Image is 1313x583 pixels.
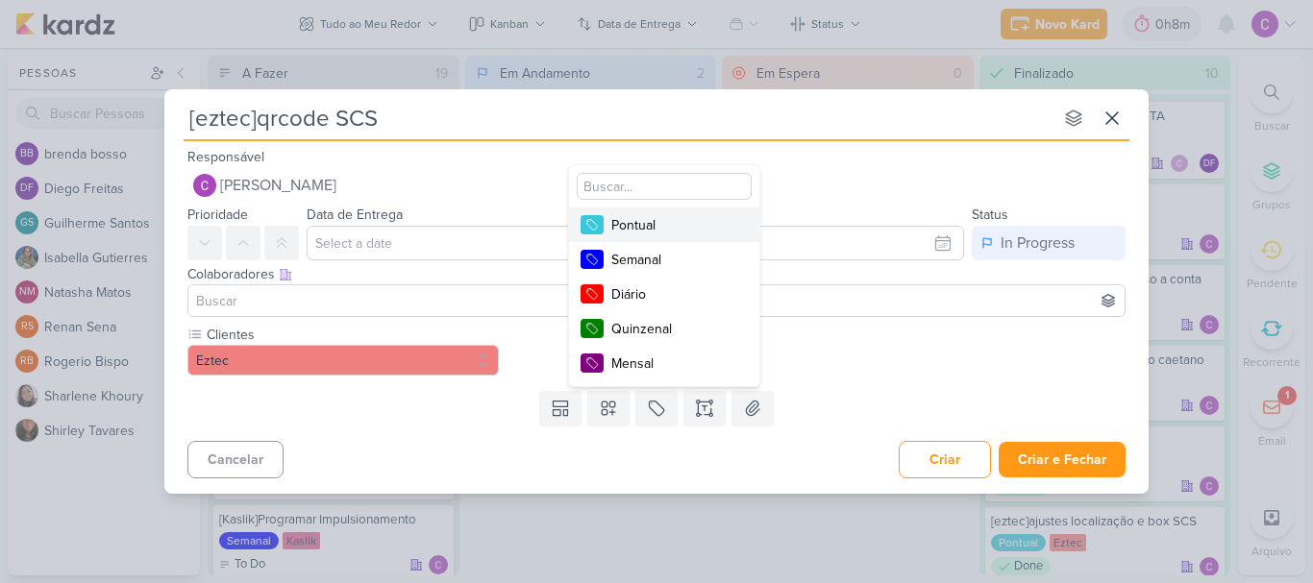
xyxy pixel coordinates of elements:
label: Data de Entrega [307,206,403,223]
div: In Progress [1001,231,1075,255]
div: Pontual [611,215,736,235]
span: [PERSON_NAME] [220,174,336,197]
input: Buscar... [577,173,752,200]
button: Pontual [569,207,759,242]
div: Quinzenal [611,319,736,339]
button: In Progress [972,226,1126,260]
label: Status [972,206,1008,223]
button: Mensal [569,346,759,380]
input: Buscar [192,289,1121,312]
button: Criar [899,441,991,478]
button: Diário [569,277,759,311]
div: Mensal [611,353,736,374]
label: Prioridade [187,206,248,223]
label: Clientes [205,325,499,345]
button: Cancelar [187,441,284,478]
div: Semanal [611,250,736,270]
input: Kard Sem Título [184,101,1053,135]
button: Semanal [569,242,759,277]
label: Responsável [187,149,264,165]
button: Criar e Fechar [999,442,1126,477]
img: Carlos Lima [193,174,216,197]
div: Colaboradores [187,264,1126,284]
button: [PERSON_NAME] [187,168,1126,203]
div: Diário [611,284,736,304]
button: Eztec [187,345,499,376]
button: Quinzenal [569,311,759,346]
input: Select a date [307,226,964,260]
